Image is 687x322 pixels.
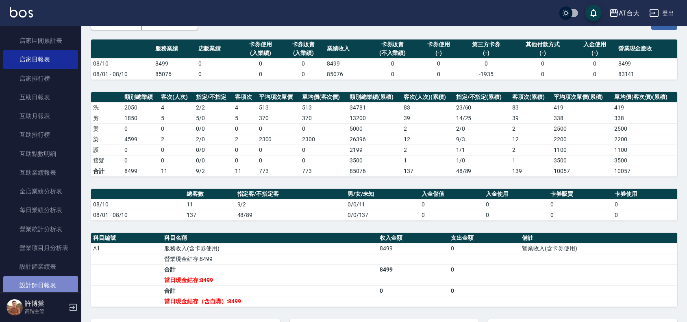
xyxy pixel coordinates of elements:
[348,102,402,113] td: 34781
[233,166,257,176] td: 11
[3,31,78,50] a: 店家區間累計表
[159,145,194,155] td: 0
[122,123,159,134] td: 0
[153,58,196,69] td: 8499
[3,125,78,144] a: 互助排行榜
[25,308,66,315] p: 高階主管
[235,189,346,199] th: 指定客/不指定客
[91,210,185,220] td: 08/01 - 08/10
[194,92,233,103] th: 指定/不指定
[613,199,677,210] td: 0
[348,134,402,145] td: 26396
[612,145,677,155] td: 1100
[3,50,78,69] a: 店家日報表
[612,92,677,103] th: 單均價(客次價)(累積)
[3,239,78,257] a: 營業項目月分析表
[552,113,612,123] td: 338
[484,189,548,199] th: 入金使用
[613,189,677,199] th: 卡券使用
[454,166,511,176] td: 48/89
[257,155,300,166] td: 0
[585,5,602,21] button: save
[159,113,194,123] td: 5
[91,243,162,254] td: A1
[122,145,159,155] td: 0
[368,69,417,79] td: 0
[520,243,677,254] td: 營業收入(含卡券使用)
[325,39,368,59] th: 業績收入
[348,113,402,123] td: 13200
[612,134,677,145] td: 2200
[91,113,122,123] td: 剪
[194,145,233,155] td: 0 / 0
[3,107,78,125] a: 互助月報表
[454,92,511,103] th: 指定/不指定(累積)
[619,8,639,18] div: AT台大
[300,166,348,176] td: 773
[300,102,348,113] td: 513
[257,166,300,176] td: 773
[460,69,512,79] td: -1935
[454,155,511,166] td: 1 / 0
[3,163,78,182] a: 互助業績報表
[348,145,402,155] td: 2199
[573,58,616,69] td: 0
[3,69,78,88] a: 店家排行榜
[419,40,458,49] div: 卡券使用
[233,123,257,134] td: 0
[284,49,323,57] div: (入業績)
[284,40,323,49] div: 卡券販賣
[548,189,613,199] th: 卡券販賣
[346,210,420,220] td: 0/0/137
[7,299,23,315] img: Person
[512,69,573,79] td: 0
[122,113,159,123] td: 1850
[122,92,159,103] th: 類別總業績
[91,39,677,80] table: a dense table
[241,40,280,49] div: 卡券使用
[122,102,159,113] td: 2050
[185,210,235,220] td: 137
[402,113,454,123] td: 39
[10,7,33,18] img: Logo
[348,166,402,176] td: 85076
[510,113,552,123] td: 39
[159,166,194,176] td: 11
[510,145,552,155] td: 2
[420,210,484,220] td: 0
[575,40,614,49] div: 入金使用
[235,210,346,220] td: 48/89
[449,264,520,275] td: 0
[185,189,235,199] th: 總客數
[573,69,616,79] td: 0
[612,113,677,123] td: 338
[454,134,511,145] td: 9 / 3
[417,58,460,69] td: 0
[91,233,162,243] th: 科目編號
[552,134,612,145] td: 2200
[402,134,454,145] td: 12
[613,210,677,220] td: 0
[300,113,348,123] td: 370
[122,134,159,145] td: 4599
[548,210,613,220] td: 0
[346,189,420,199] th: 男/女/未知
[159,155,194,166] td: 0
[239,58,282,69] td: 0
[91,199,185,210] td: 08/10
[616,69,677,79] td: 83141
[419,49,458,57] div: (-)
[646,6,677,21] button: 登出
[159,92,194,103] th: 客次(人次)
[300,92,348,103] th: 單均價(客次價)
[378,285,449,296] td: 0
[159,134,194,145] td: 2
[510,134,552,145] td: 12
[233,102,257,113] td: 4
[91,58,153,69] td: 08/10
[552,145,612,155] td: 1100
[420,189,484,199] th: 入金儲值
[282,69,325,79] td: 0
[162,285,378,296] td: 合計
[402,92,454,103] th: 客次(人次)(累積)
